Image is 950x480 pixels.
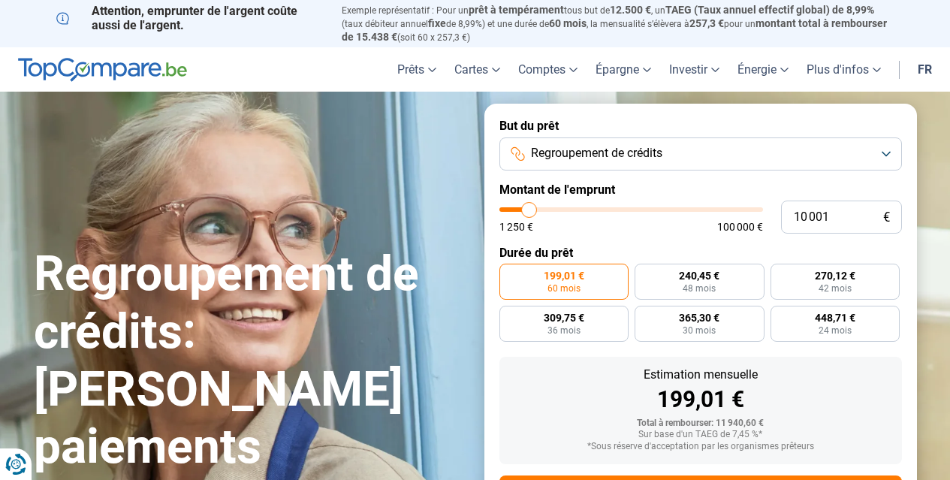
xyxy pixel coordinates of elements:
span: € [883,211,890,224]
label: Durée du prêt [499,246,902,260]
span: 1 250 € [499,222,533,232]
span: 12.500 € [610,4,651,16]
span: prêt à tempérament [469,4,564,16]
button: Regroupement de crédits [499,137,902,171]
span: 24 mois [819,326,852,335]
span: 365,30 € [679,312,719,323]
a: Énergie [728,47,798,92]
a: Cartes [445,47,509,92]
span: 448,71 € [815,312,855,323]
p: Attention, emprunter de l'argent coûte aussi de l'argent. [56,4,324,32]
a: Plus d'infos [798,47,890,92]
span: 36 mois [547,326,581,335]
img: TopCompare [18,58,187,82]
p: Exemple représentatif : Pour un tous but de , un (taux débiteur annuel de 8,99%) et une durée de ... [342,4,894,44]
span: 257,3 € [689,17,724,29]
span: montant total à rembourser de 15.438 € [342,17,887,43]
a: Épargne [587,47,660,92]
span: 240,45 € [679,270,719,281]
span: 48 mois [683,284,716,293]
div: Sur base d'un TAEG de 7,45 %* [511,430,890,440]
span: 60 mois [547,284,581,293]
span: fixe [428,17,446,29]
a: Prêts [388,47,445,92]
span: TAEG (Taux annuel effectif global) de 8,99% [665,4,874,16]
a: Comptes [509,47,587,92]
span: 309,75 € [544,312,584,323]
div: 199,01 € [511,388,890,411]
span: 60 mois [549,17,587,29]
span: 42 mois [819,284,852,293]
label: Montant de l'emprunt [499,183,902,197]
div: Estimation mensuelle [511,369,890,381]
a: fr [909,47,941,92]
a: Investir [660,47,728,92]
span: 30 mois [683,326,716,335]
span: 270,12 € [815,270,855,281]
span: 199,01 € [544,270,584,281]
span: 100 000 € [717,222,763,232]
span: Regroupement de crédits [531,145,662,162]
div: *Sous réserve d'acceptation par les organismes prêteurs [511,442,890,452]
label: But du prêt [499,119,902,133]
div: Total à rembourser: 11 940,60 € [511,418,890,429]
